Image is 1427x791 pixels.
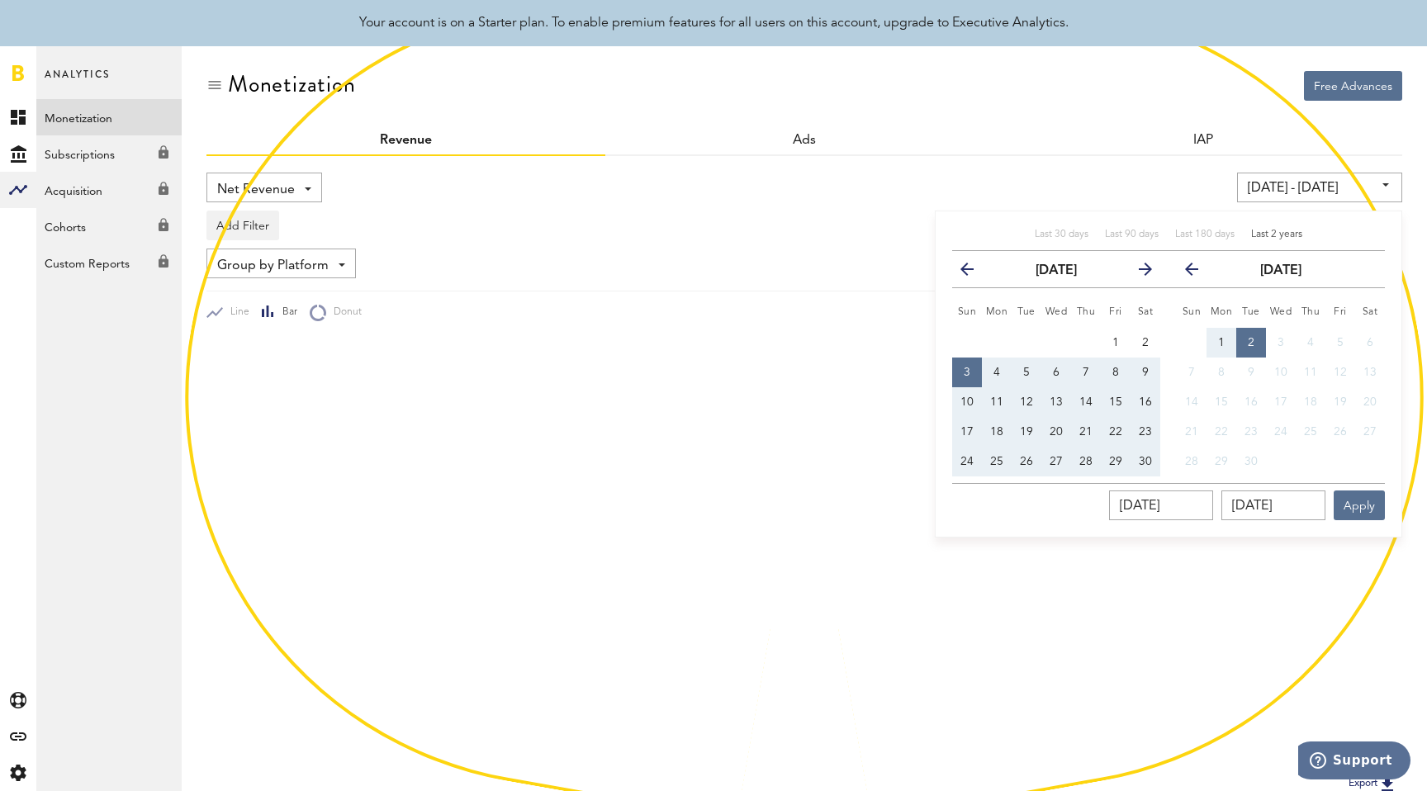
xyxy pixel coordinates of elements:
[36,99,182,135] a: Monetization
[1185,396,1198,408] span: 14
[1304,426,1317,438] span: 25
[1363,426,1377,438] span: 27
[1079,396,1093,408] span: 14
[1304,71,1402,101] button: Free Advances
[964,367,970,378] span: 3
[1251,230,1302,239] span: Last 2 years
[1236,358,1266,387] button: 9
[1355,358,1385,387] button: 13
[206,211,279,240] button: Add Filter
[217,176,295,204] span: Net Revenue
[1334,426,1347,438] span: 26
[1109,456,1122,467] span: 29
[990,396,1003,408] span: 11
[1050,396,1063,408] span: 13
[1012,447,1041,476] button: 26
[1045,307,1068,317] small: Wednesday
[1109,307,1122,317] small: Friday
[36,244,182,281] a: Custom Reports
[1207,358,1236,387] button: 8
[793,134,816,147] a: Ads
[1023,367,1030,378] span: 5
[1012,387,1041,417] button: 12
[1236,387,1266,417] button: 16
[1274,396,1287,408] span: 17
[36,135,182,172] a: Subscriptions
[1131,328,1160,358] button: 2
[1363,396,1377,408] span: 20
[1185,456,1198,467] span: 28
[1221,490,1325,520] input: __/__/____
[1041,417,1071,447] button: 20
[1079,426,1093,438] span: 21
[1020,426,1033,438] span: 19
[1012,358,1041,387] button: 5
[1177,358,1207,387] button: 7
[1112,367,1119,378] span: 8
[1193,134,1213,147] a: IAP
[1301,307,1320,317] small: Thursday
[1215,456,1228,467] span: 29
[1215,426,1228,438] span: 22
[1041,387,1071,417] button: 13
[1266,358,1296,387] button: 10
[1109,396,1122,408] span: 15
[1177,387,1207,417] button: 14
[982,387,1012,417] button: 11
[1325,358,1355,387] button: 12
[993,367,1000,378] span: 4
[1278,337,1284,348] span: 3
[1325,328,1355,358] button: 5
[1131,417,1160,447] button: 23
[1053,367,1060,378] span: 6
[1083,367,1089,378] span: 7
[1236,328,1266,358] button: 2
[45,64,110,99] span: Analytics
[223,306,249,320] span: Line
[1101,358,1131,387] button: 8
[1101,417,1131,447] button: 22
[1334,396,1347,408] span: 19
[1367,337,1373,348] span: 6
[1207,328,1236,358] button: 1
[1041,447,1071,476] button: 27
[982,358,1012,387] button: 4
[1071,358,1101,387] button: 7
[1020,396,1033,408] span: 12
[982,447,1012,476] button: 25
[1207,417,1236,447] button: 22
[1355,328,1385,358] button: 6
[1207,387,1236,417] button: 15
[1274,426,1287,438] span: 24
[1266,328,1296,358] button: 3
[1017,307,1036,317] small: Tuesday
[1266,417,1296,447] button: 24
[1244,396,1258,408] span: 16
[1138,307,1154,317] small: Saturday
[1071,417,1101,447] button: 21
[1304,396,1317,408] span: 18
[1109,426,1122,438] span: 22
[1071,447,1101,476] button: 28
[1266,387,1296,417] button: 17
[1109,490,1213,520] input: __/__/____
[1355,417,1385,447] button: 27
[1139,456,1152,467] span: 30
[952,358,982,387] button: 3
[1355,387,1385,417] button: 20
[1215,396,1228,408] span: 15
[1236,447,1266,476] button: 30
[1050,426,1063,438] span: 20
[275,306,297,320] span: Bar
[1012,417,1041,447] button: 19
[1298,741,1410,783] iframe: Opens a widget where you can find more information
[960,426,974,438] span: 17
[958,307,977,317] small: Sunday
[1139,396,1152,408] span: 16
[990,426,1003,438] span: 18
[1334,490,1385,520] button: Apply
[217,252,329,280] span: Group by Platform
[1337,337,1344,348] span: 5
[1101,447,1131,476] button: 29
